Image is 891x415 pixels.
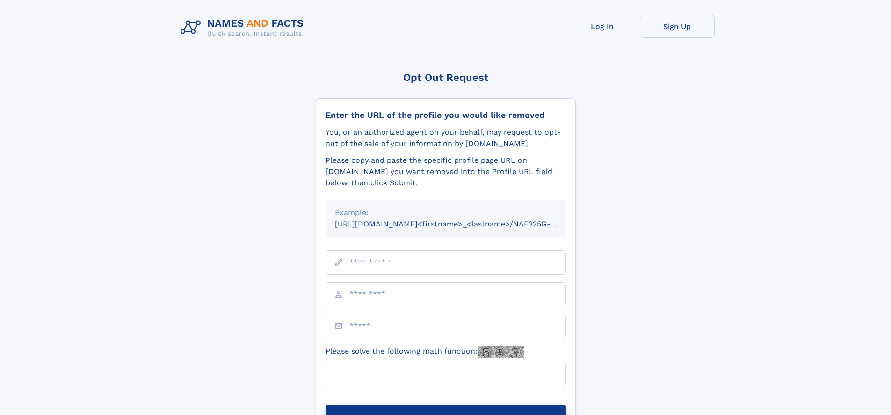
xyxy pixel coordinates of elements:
[335,219,584,228] small: [URL][DOMAIN_NAME]<firstname>_<lastname>/NAF325G-xxxxxxxx
[326,155,566,189] div: Please copy and paste the specific profile page URL on [DOMAIN_NAME] you want removed into the Pr...
[335,207,557,218] div: Example:
[326,110,566,120] div: Enter the URL of the profile you would like removed
[640,15,715,38] a: Sign Up
[326,127,566,149] div: You, or an authorized agent on your behalf, may request to opt-out of the sale of your informatio...
[326,346,524,358] label: Please solve the following math function:
[177,15,311,40] img: Logo Names and Facts
[565,15,640,38] a: Log In
[316,72,576,83] div: Opt Out Request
